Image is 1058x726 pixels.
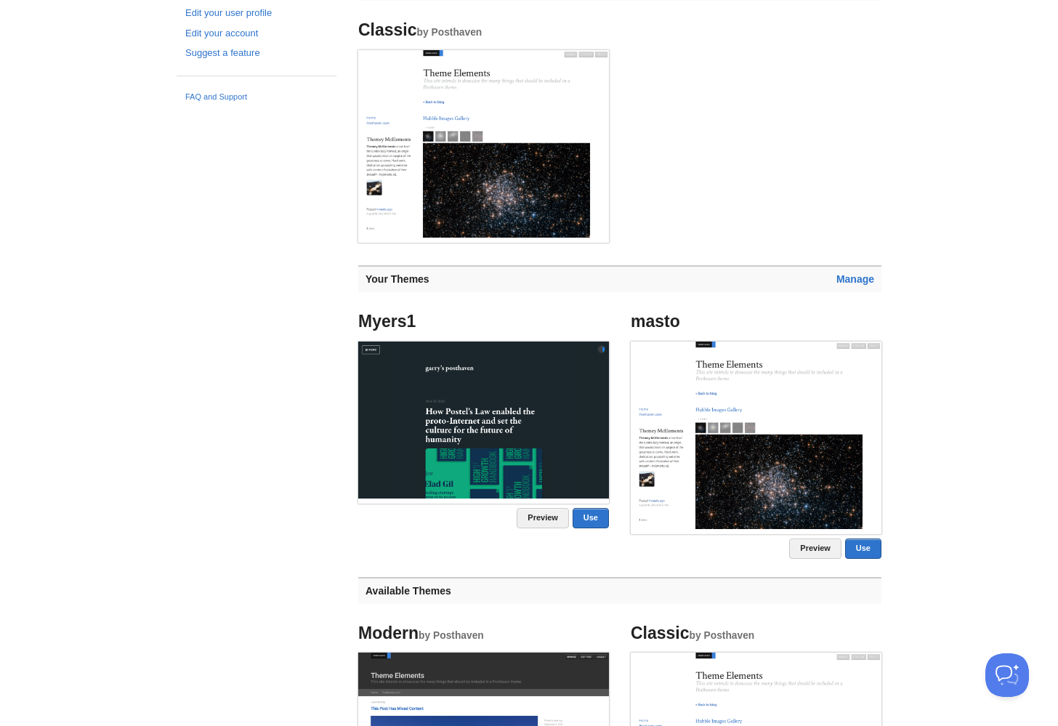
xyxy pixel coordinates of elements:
a: Preview [517,508,569,528]
h4: Modern [358,624,609,642]
img: Screenshot [358,342,609,499]
h4: Classic [631,624,881,642]
iframe: Help Scout Beacon - Open [985,653,1029,697]
h3: Your Themes [358,265,881,292]
small: by Posthaven [419,630,484,641]
img: Screenshot [631,342,881,530]
a: Use [573,508,609,528]
a: Use [845,539,881,559]
small: by Posthaven [417,27,482,38]
a: Suggest a feature [185,46,328,61]
a: Edit your user profile [185,6,328,21]
small: by Posthaven [690,630,755,641]
h4: Myers1 [358,312,609,331]
h4: Classic [358,21,609,39]
h4: masto [631,312,881,331]
a: Edit your account [185,26,328,41]
a: Manage [836,273,874,285]
a: FAQ and Support [185,91,328,104]
img: Screenshot [358,50,609,238]
a: Preview [789,539,841,559]
h3: Available Themes [358,577,881,604]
